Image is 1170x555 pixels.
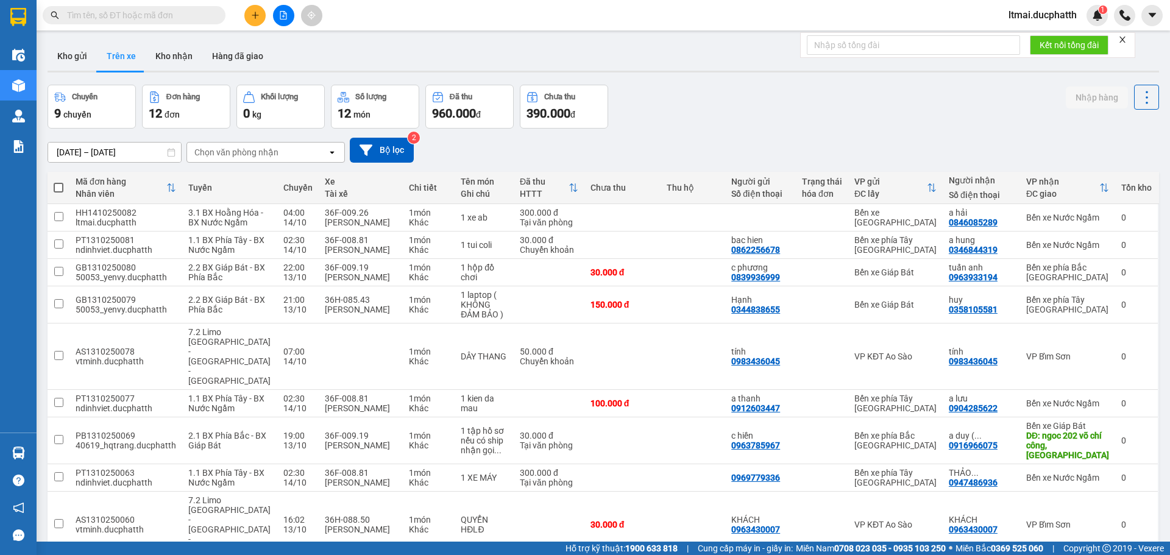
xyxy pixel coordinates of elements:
[974,431,982,440] span: ...
[955,542,1043,555] span: Miền Bắc
[409,431,448,440] div: 1 món
[188,295,265,314] span: 2.2 BX Giáp Bát - BX Phía Bắc
[1102,544,1111,553] span: copyright
[325,525,397,534] div: [PERSON_NAME]
[165,110,180,119] span: đơn
[570,110,575,119] span: đ
[802,177,842,186] div: Trạng thái
[1121,436,1152,445] div: 0
[1121,183,1152,193] div: Tồn kho
[76,525,176,534] div: vtminh.ducphatth
[520,347,578,356] div: 50.000 đ
[1119,10,1130,21] img: phone-icon
[12,447,25,459] img: warehouse-icon
[283,183,313,193] div: Chuyến
[731,189,790,199] div: Số điện thoại
[76,189,166,199] div: Nhân viên
[327,147,337,157] svg: open
[409,217,448,227] div: Khác
[76,208,176,217] div: HH1410250082
[261,93,298,101] div: Khối lượng
[687,542,689,555] span: |
[949,245,998,255] div: 0346844319
[48,85,136,129] button: Chuyến9chuyến
[252,110,261,119] span: kg
[520,431,578,440] div: 30.000 đ
[1026,177,1099,186] div: VP nhận
[76,177,166,186] div: Mã đơn hàng
[802,189,842,199] div: hóa đơn
[48,143,181,162] input: Select a date range.
[731,177,790,186] div: Người gửi
[854,189,927,199] div: ĐC lấy
[188,235,264,255] span: 1.1 BX Phía Tây - BX Nước Ngầm
[590,267,654,277] div: 30.000 đ
[667,183,719,193] div: Thu hộ
[1092,10,1103,21] img: icon-new-feature
[1118,35,1127,44] span: close
[854,520,937,529] div: VP KĐT Ao Sào
[425,85,514,129] button: Đã thu960.000đ
[1121,300,1152,309] div: 0
[76,431,176,440] div: PB1310250069
[146,41,202,71] button: Kho nhận
[1020,172,1115,204] th: Toggle SortBy
[325,468,397,478] div: 36F-008.81
[520,208,578,217] div: 300.000 đ
[251,11,260,19] span: plus
[188,263,265,282] span: 2.2 BX Giáp Bát - BX Phía Bắc
[283,394,313,403] div: 02:30
[1026,431,1109,460] div: DĐ: ngoc 202 võ chí công, tây hồ
[325,305,397,314] div: [PERSON_NAME]
[202,41,273,71] button: Hàng đã giao
[854,352,937,361] div: VP KĐT Ao Sào
[731,347,790,356] div: tính
[166,93,200,101] div: Đơn hàng
[1121,398,1152,408] div: 0
[520,189,569,199] div: HTTT
[949,468,1014,478] div: THẢO NGUYÊN
[188,327,271,386] span: 7.2 Limo [GEOGRAPHIC_DATA] - [GEOGRAPHIC_DATA] - [GEOGRAPHIC_DATA]
[76,394,176,403] div: PT1310250077
[325,245,397,255] div: [PERSON_NAME]
[97,41,146,71] button: Trên xe
[949,347,1014,356] div: tính
[731,263,790,272] div: c phương
[848,172,943,204] th: Toggle SortBy
[949,356,998,366] div: 0983436045
[307,11,316,19] span: aim
[51,11,59,19] span: search
[590,300,654,309] div: 150.000 đ
[949,515,1014,525] div: KHÁCH
[731,473,780,483] div: 0969779336
[476,110,481,119] span: đ
[854,431,937,450] div: Bến xe phía Bắc [GEOGRAPHIC_DATA]
[854,267,937,277] div: Bến xe Giáp Bát
[1026,189,1099,199] div: ĐC giao
[1121,352,1152,361] div: 0
[450,93,472,101] div: Đã thu
[731,235,790,245] div: bac hien
[949,525,998,534] div: 0963430007
[1121,267,1152,277] div: 0
[409,305,448,314] div: Khác
[854,394,937,413] div: Bến xe phía Tây [GEOGRAPHIC_DATA]
[243,106,250,121] span: 0
[325,403,397,413] div: [PERSON_NAME]
[325,189,397,199] div: Tài xế
[1121,213,1152,222] div: 0
[949,208,1014,217] div: a hải
[48,41,97,71] button: Kho gửi
[10,8,26,26] img: logo-vxr
[194,146,278,158] div: Chọn văn phòng nhận
[12,140,25,153] img: solution-icon
[731,394,790,403] div: a thanh
[949,190,1014,200] div: Số điện thoại
[949,440,998,450] div: 0916966075
[325,295,397,305] div: 36H-085.43
[149,106,162,121] span: 12
[949,546,952,551] span: ⚪️
[1026,263,1109,282] div: Bến xe phía Bắc [GEOGRAPHIC_DATA]
[461,290,508,319] div: 1 laptop ( KHÔNG ĐẢM BẢO )
[283,440,313,450] div: 13/10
